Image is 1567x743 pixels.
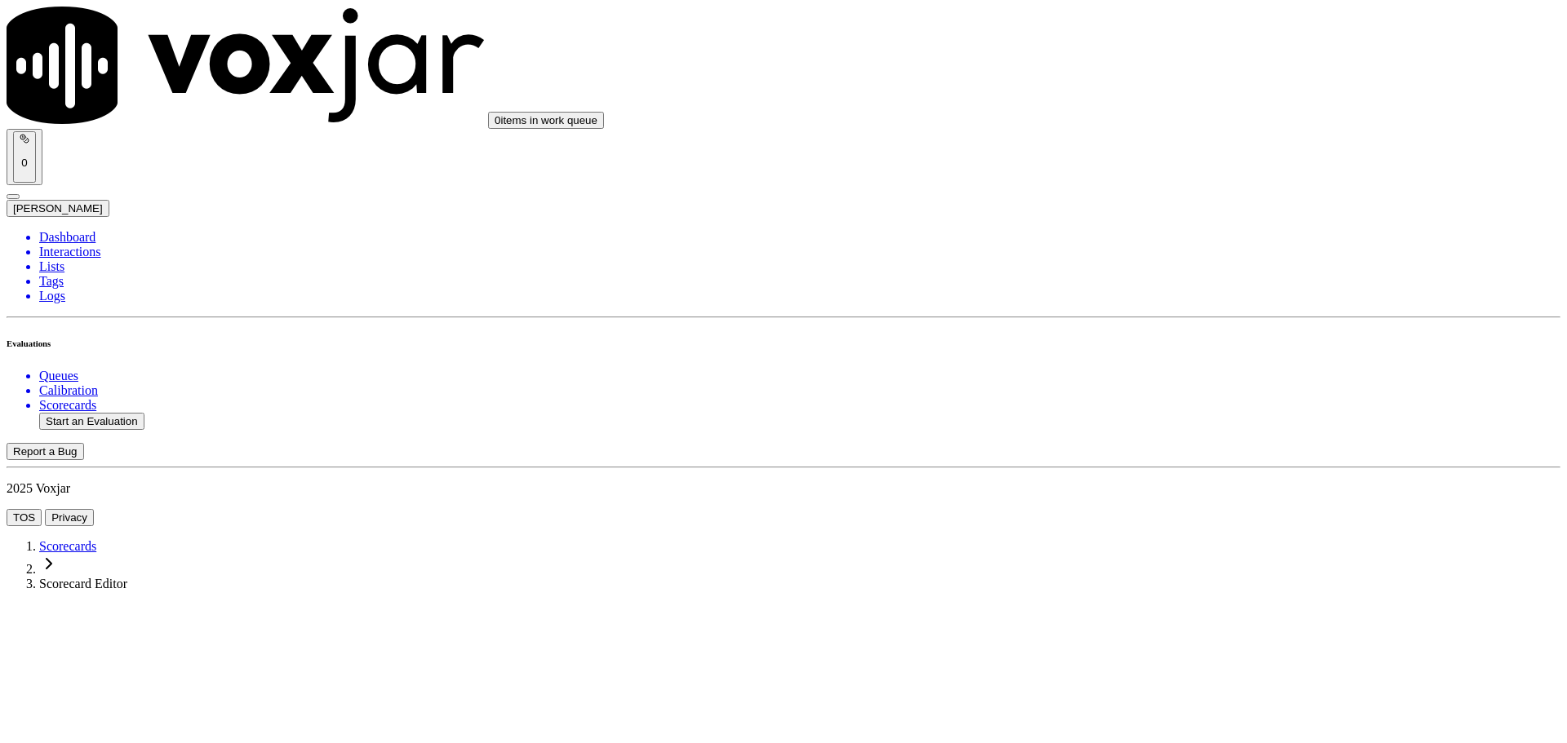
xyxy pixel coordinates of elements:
[7,509,42,526] button: TOS
[39,577,127,590] span: Scorecard Editor
[39,413,144,430] button: Start an Evaluation
[39,259,1560,274] a: Lists
[13,131,36,183] button: 0
[7,129,42,185] button: 0
[7,481,1560,496] p: 2025 Voxjar
[39,369,1560,383] a: Queues
[7,338,1560,348] h6: Evaluations
[39,245,1560,259] a: Interactions
[7,443,84,460] button: Report a Bug
[7,7,485,124] img: voxjar logo
[39,539,96,553] a: Scorecards
[39,230,1560,245] a: Dashboard
[39,398,1560,413] a: Scorecards
[45,509,94,526] button: Privacy
[7,200,109,217] button: [PERSON_NAME]
[39,274,1560,289] a: Tags
[39,383,1560,398] a: Calibration
[7,539,1560,591] nav: breadcrumb
[39,289,1560,303] a: Logs
[13,202,103,214] span: [PERSON_NAME]
[488,112,604,129] button: 0items in work queue
[20,157,29,169] p: 0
